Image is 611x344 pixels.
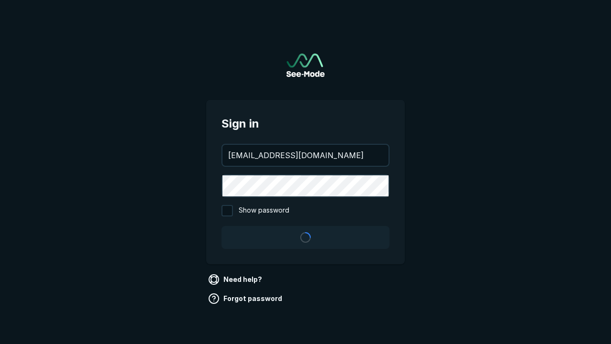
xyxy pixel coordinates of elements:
a: Go to sign in [286,54,325,77]
a: Need help? [206,272,266,287]
span: Show password [239,205,289,216]
a: Forgot password [206,291,286,306]
span: Sign in [221,115,390,132]
input: your@email.com [222,145,389,166]
img: See-Mode Logo [286,54,325,77]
